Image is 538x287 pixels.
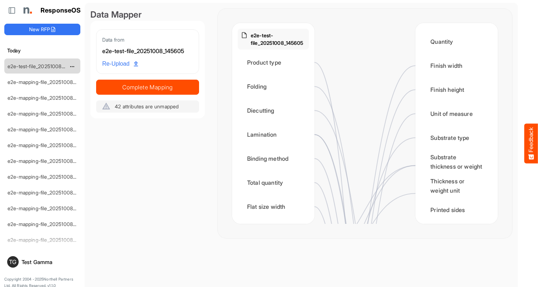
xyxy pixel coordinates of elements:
[238,171,309,194] div: Total quantity
[421,79,492,101] div: Finish height
[8,158,91,164] a: e2e-mapping-file_20251008_133744
[102,36,193,44] div: Data from
[238,123,309,146] div: Lamination
[102,47,193,56] div: e2e-test-file_20251008_145605
[96,82,199,92] span: Complete Mapping
[8,142,90,148] a: e2e-mapping-file_20251008_134241
[20,3,34,18] img: Northell
[421,55,492,77] div: Finish width
[238,196,309,218] div: Flat size width
[99,57,141,71] a: Re-Upload
[238,99,309,122] div: Diecutting
[41,7,81,14] h1: ResponseOS
[421,175,492,197] div: Thickness or weight unit
[238,147,309,170] div: Binding method
[9,259,16,265] span: TG
[4,47,80,55] h6: Today
[421,151,492,173] div: Substrate thickness or weight
[421,30,492,53] div: Quantity
[421,199,492,221] div: Printed sides
[8,126,91,132] a: e2e-mapping-file_20251008_134353
[8,79,90,85] a: e2e-mapping-file_20251008_135737
[22,259,77,265] div: Test Gamma
[238,51,309,74] div: Product type
[8,221,90,227] a: e2e-mapping-file_20251008_132815
[96,80,199,95] button: Complete Mapping
[8,205,90,211] a: e2e-mapping-file_20251008_132857
[524,124,538,164] button: Feedback
[102,59,138,69] span: Re-Upload
[8,110,91,117] a: e2e-mapping-file_20251008_134750
[69,63,76,70] button: dropdownbutton
[90,9,205,21] div: Data Mapper
[8,174,91,180] a: e2e-mapping-file_20251008_133625
[421,103,492,125] div: Unit of measure
[115,103,179,109] span: 42 attributes are unmapped
[238,220,309,242] div: Flat size height
[238,75,309,98] div: Folding
[251,32,306,47] p: e2e-test-file_20251008_145605
[8,95,90,101] a: e2e-mapping-file_20251008_135414
[8,189,91,196] a: e2e-mapping-file_20251008_133358
[421,223,492,245] div: Paper type
[4,24,80,35] button: New RFP
[421,127,492,149] div: Substrate type
[8,63,80,69] a: e2e-test-file_20251008_145605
